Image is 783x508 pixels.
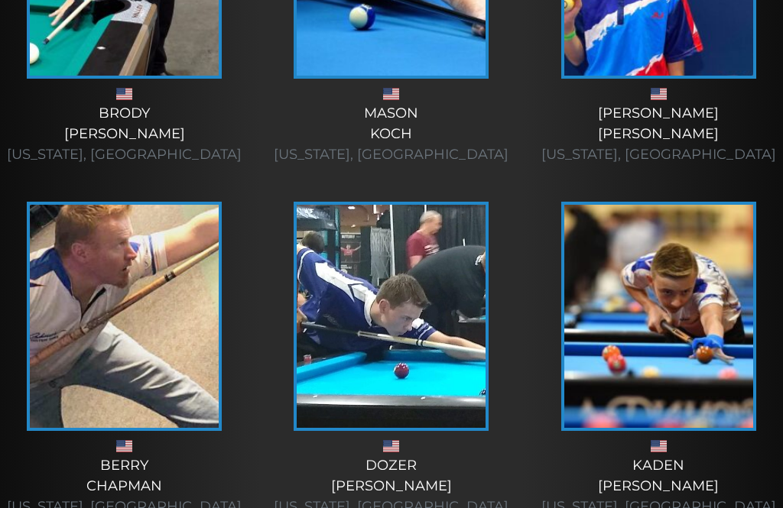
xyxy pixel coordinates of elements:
div: [US_STATE], [GEOGRAPHIC_DATA] [273,144,509,165]
img: berry1-225x320.jpg [30,205,219,428]
div: Brody [PERSON_NAME] [6,103,242,165]
div: Mason Koch [273,103,509,165]
img: kaden-new-profile-pic-10-27-225x320.jpg [564,205,753,428]
img: kolbey-e1564424384369.jpg [297,205,486,428]
div: [US_STATE], [GEOGRAPHIC_DATA] [6,144,242,165]
div: [US_STATE], [GEOGRAPHIC_DATA] [541,144,777,165]
div: [PERSON_NAME] [PERSON_NAME] [541,103,777,165]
